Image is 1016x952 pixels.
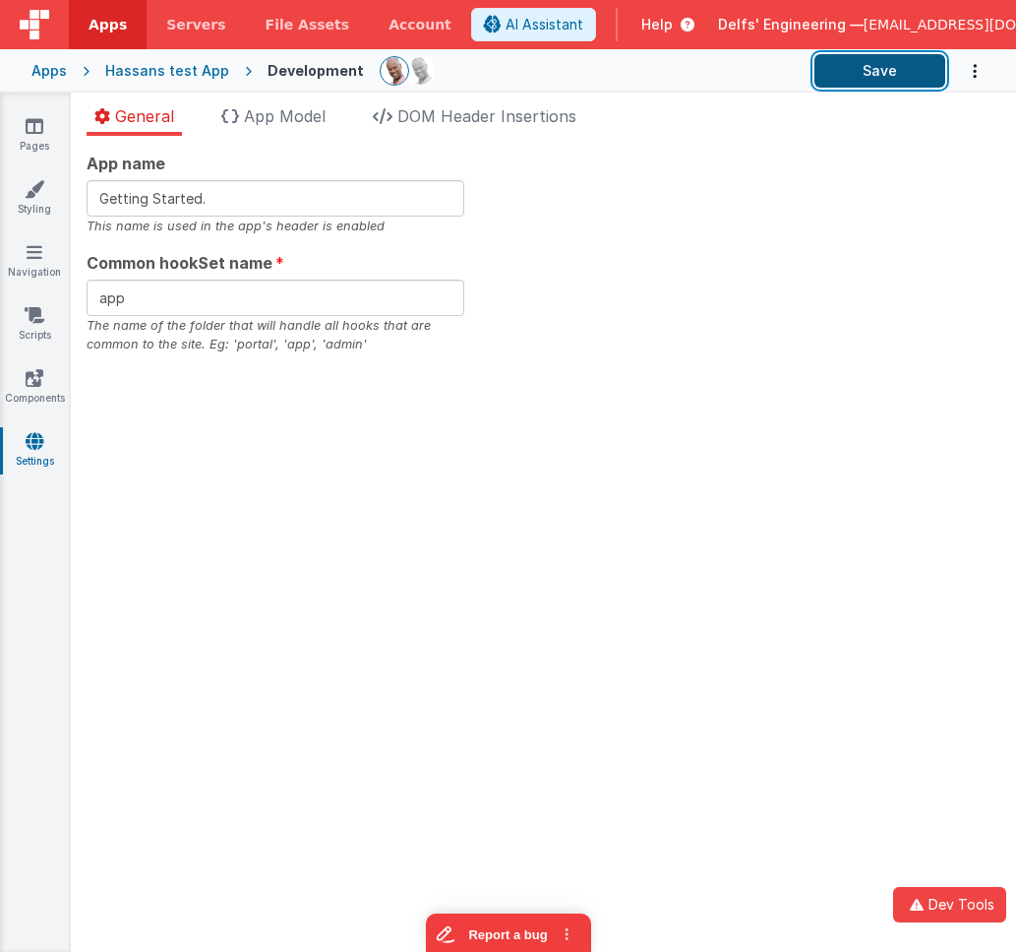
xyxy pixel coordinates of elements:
span: General [115,106,174,126]
span: App Model [244,106,326,126]
div: Development [268,61,364,81]
button: Dev Tools [893,887,1006,922]
span: Common hookSet name [87,251,272,275]
button: AI Assistant [471,8,596,41]
span: Servers [166,15,225,34]
span: Apps [89,15,127,34]
div: This name is used in the app's header is enabled [87,217,464,235]
span: Help [641,15,673,34]
img: 11ac31fe5dc3d0eff3fbbbf7b26fa6e1 [381,57,408,85]
button: Save [814,54,945,88]
div: Hassans test App [105,61,229,81]
span: DOM Header Insertions [397,106,576,126]
img: 11ac31fe5dc3d0eff3fbbbf7b26fa6e1 [406,57,434,85]
div: The name of the folder that will handle all hooks that are common to the site. Eg: 'portal', 'app... [87,316,464,353]
button: Options [945,51,985,92]
span: AI Assistant [506,15,583,34]
span: Delfs' Engineering — [718,15,864,34]
span: File Assets [266,15,350,34]
div: Apps [31,61,67,81]
span: App name [87,152,165,175]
